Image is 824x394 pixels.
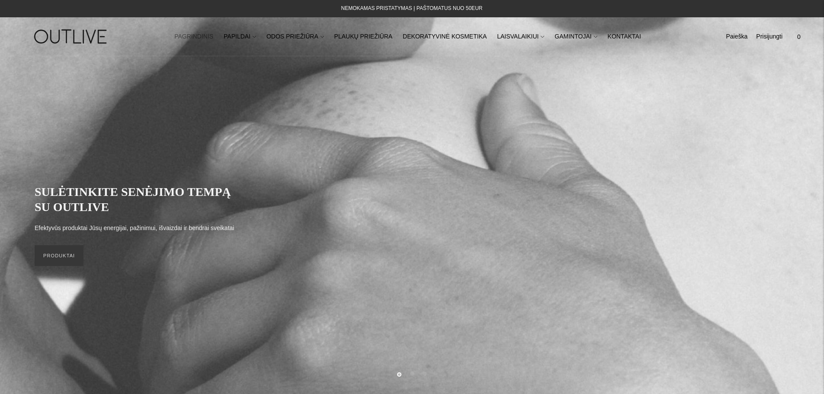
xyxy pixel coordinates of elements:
a: 0 [791,27,807,46]
div: NEMOKAMAS PRISTATYMAS Į PAŠTOMATUS NUO 50EUR [341,3,483,14]
a: PRODUKTAI [35,245,83,266]
a: ODOS PRIEŽIŪRA [266,27,324,46]
a: Prisijungti [756,27,782,46]
a: KONTAKTAI [608,27,641,46]
img: OUTLIVE [17,22,125,51]
a: DEKORATYVINĖ KOSMETIKA [403,27,487,46]
a: Paieška [726,27,747,46]
a: GAMINTOJAI [555,27,597,46]
a: PAPILDAI [224,27,256,46]
h2: SULĖTINKITE SENĖJIMO TEMPĄ SU OUTLIVE [35,184,242,215]
a: PAGRINDINIS [174,27,213,46]
a: PLAUKŲ PRIEŽIŪRA [334,27,393,46]
a: LAISVALAIKIUI [497,27,544,46]
span: 0 [793,31,805,43]
button: Move carousel to slide 2 [410,372,414,376]
button: Move carousel to slide 1 [397,372,401,377]
p: Efektyvūs produktai Jūsų energijai, pažinimui, išvaizdai ir bendrai sveikatai [35,223,234,234]
button: Move carousel to slide 3 [423,372,427,376]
